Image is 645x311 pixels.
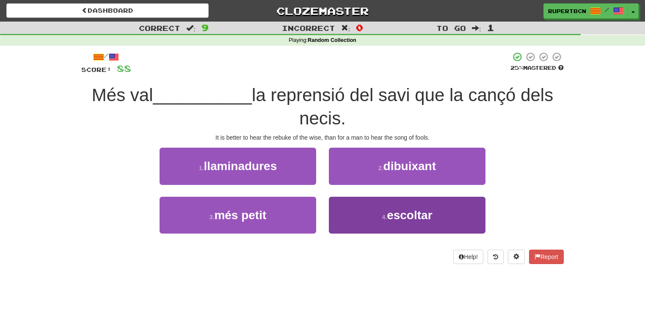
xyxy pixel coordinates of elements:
span: To go [436,24,466,32]
span: RupertBCN [548,7,586,15]
span: Correct [139,24,180,32]
button: 1.llaminadures [160,148,316,184]
span: 1 [487,22,494,33]
div: / [81,52,131,62]
button: 4.escoltar [329,197,485,234]
span: Incorrect [282,24,335,32]
span: dibuixant [383,160,436,173]
span: : [341,25,350,32]
small: 1 . [199,165,204,171]
span: 0 [356,22,363,33]
small: 4 . [382,214,387,220]
span: __________ [153,85,252,105]
span: 88 [117,63,131,74]
span: llaminadures [204,160,277,173]
button: Round history (alt+y) [488,250,504,264]
span: la reprensió del savi que la cançó dels necis. [252,85,553,128]
a: RupertBCN / [543,3,628,19]
span: més petit [214,209,266,222]
span: / [605,7,609,13]
span: escoltar [387,209,432,222]
a: Clozemaster [221,3,424,18]
small: 2 . [378,165,383,171]
span: Score: [81,66,112,73]
div: It is better to hear the rebuke of the wise, than for a man to hear the song of fools. [81,133,564,142]
span: : [472,25,481,32]
button: 2.dibuixant [329,148,485,184]
a: Dashboard [6,3,209,18]
small: 3 . [209,214,215,220]
div: Mastered [510,64,564,72]
span: Més val [92,85,153,105]
span: 9 [201,22,209,33]
button: Report [529,250,564,264]
button: 3.més petit [160,197,316,234]
strong: Random Collection [308,37,356,43]
span: 25 % [510,64,523,71]
button: Help! [453,250,483,264]
span: : [186,25,196,32]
